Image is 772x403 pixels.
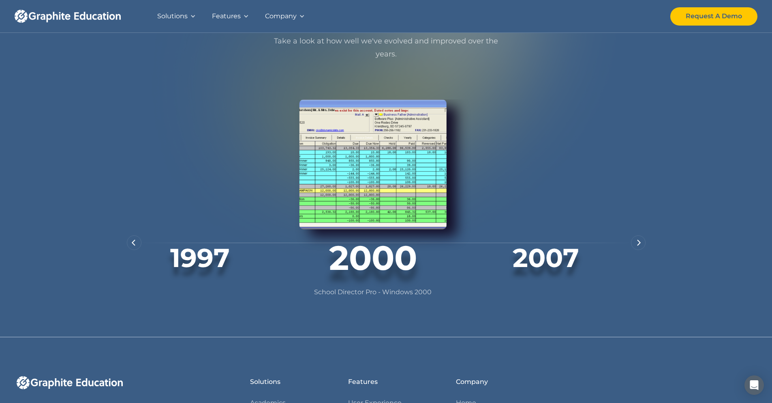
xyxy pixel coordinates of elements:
[278,238,468,278] div: 2000
[127,235,141,250] div: previous slide
[456,376,488,388] div: Company
[250,376,280,388] div: Solutions
[670,7,757,26] a: Request A Demo
[299,99,473,298] div: 3 of 8
[473,242,620,274] div: 2007
[299,99,447,229] img: 2000 Screenshot
[127,99,646,298] div: carousel
[212,11,241,22] div: Features
[127,99,300,298] div: 2 of 8
[269,22,503,61] p: As technology changes, so have we. Take a look at how well we've evolved and improved over the ye...
[157,11,188,22] div: Solutions
[686,11,742,22] div: Request A Demo
[127,242,274,274] div: 1997
[348,376,378,388] div: Features
[631,235,646,250] div: next slide
[744,375,764,395] div: Open Intercom Messenger
[473,99,646,298] div: 4 of 8
[265,11,297,22] div: Company
[299,287,447,298] p: School Director Pro - Windows 2000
